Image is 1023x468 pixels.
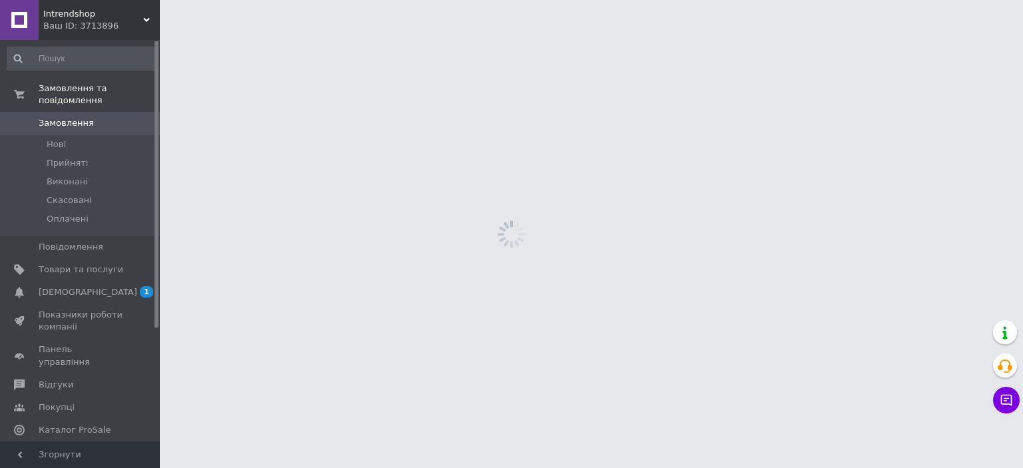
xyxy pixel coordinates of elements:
span: Замовлення [39,117,94,129]
span: 1 [140,286,153,298]
span: Товари та послуги [39,264,123,276]
span: Виконані [47,176,88,188]
span: Оплачені [47,213,89,225]
button: Чат з покупцем [993,387,1020,413]
span: Каталог ProSale [39,424,111,436]
span: Панель управління [39,344,123,367]
span: Замовлення та повідомлення [39,83,160,107]
span: Відгуки [39,379,73,391]
span: Скасовані [47,194,92,206]
span: Показники роботи компанії [39,309,123,333]
span: Повідомлення [39,241,103,253]
span: Нові [47,138,66,150]
span: Покупці [39,401,75,413]
span: Прийняті [47,157,88,169]
span: Intrendshop [43,8,143,20]
div: Ваш ID: 3713896 [43,20,160,32]
input: Пошук [7,47,157,71]
span: [DEMOGRAPHIC_DATA] [39,286,137,298]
